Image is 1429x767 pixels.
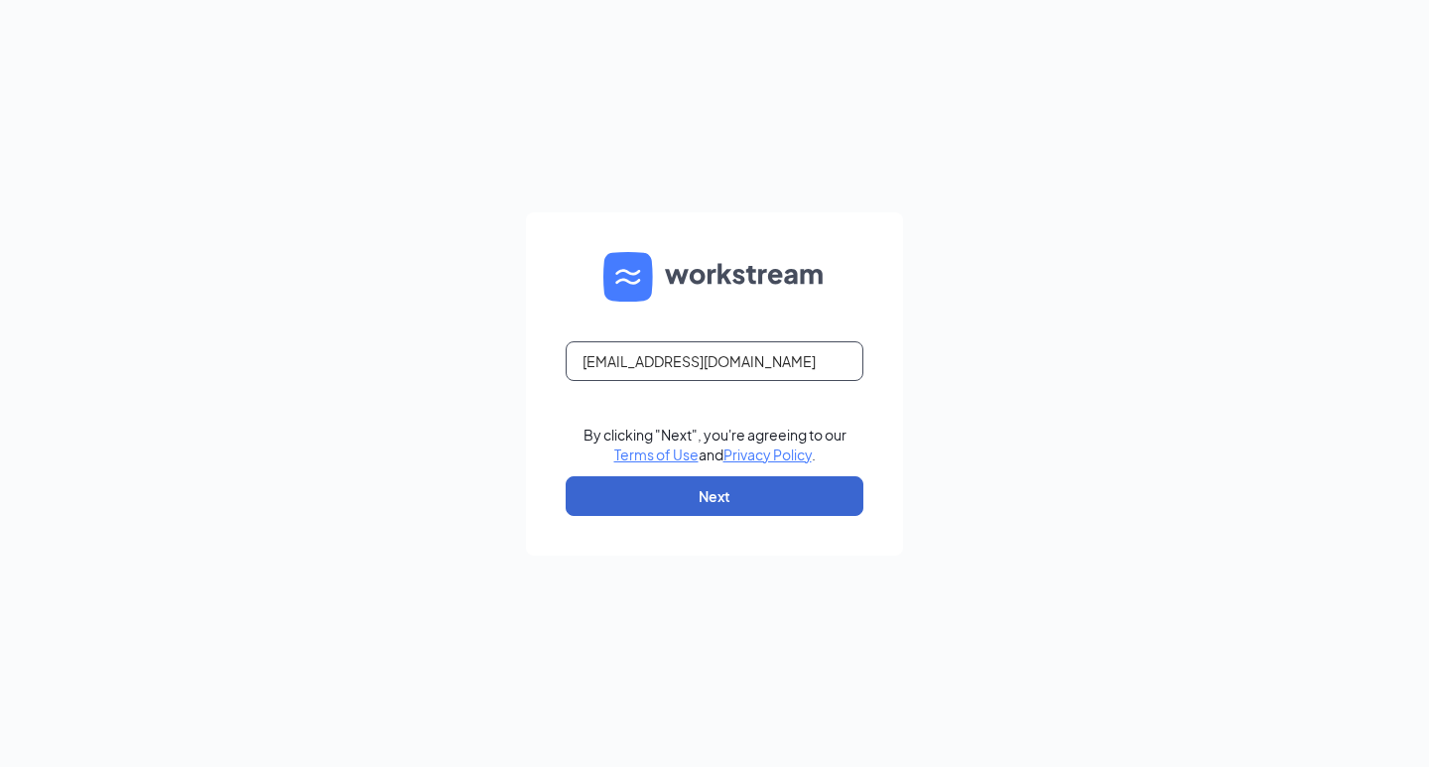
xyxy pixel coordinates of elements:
button: Next [566,476,863,516]
img: WS logo and Workstream text [603,252,826,302]
a: Privacy Policy [723,446,812,463]
input: Email [566,341,863,381]
a: Terms of Use [614,446,699,463]
div: By clicking "Next", you're agreeing to our and . [584,425,846,464]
